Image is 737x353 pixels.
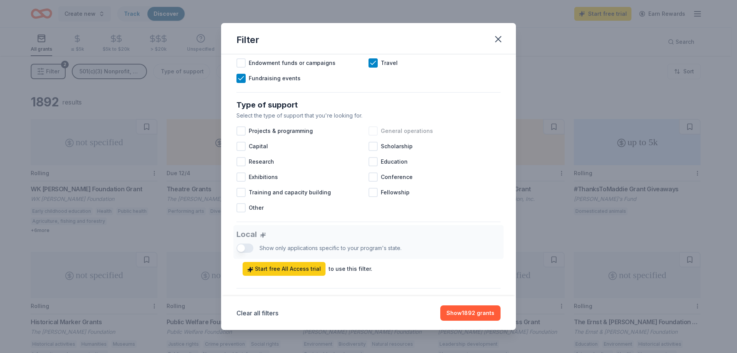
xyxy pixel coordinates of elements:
div: Select the type of support that you're looking for. [236,111,501,120]
span: Endowment funds or campaigns [249,58,335,68]
span: Research [249,157,274,166]
div: Type of support [236,99,501,111]
span: Conference [381,172,413,182]
span: Start free All Access trial [247,264,321,273]
span: Other [249,203,264,212]
span: Travel [381,58,398,68]
span: Exhibitions [249,172,278,182]
button: Clear all filters [236,308,278,318]
div: Filter [236,34,259,46]
button: Show1892 grants [440,305,501,321]
span: Projects & programming [249,126,313,136]
span: Fundraising events [249,74,301,83]
span: Fellowship [381,188,410,197]
div: CyberGrants [236,295,501,307]
span: Scholarship [381,142,413,151]
span: General operations [381,126,433,136]
span: Training and capacity building [249,188,331,197]
span: Education [381,157,408,166]
span: Capital [249,142,268,151]
div: to use this filter. [329,264,372,273]
a: Start free All Access trial [243,262,326,276]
